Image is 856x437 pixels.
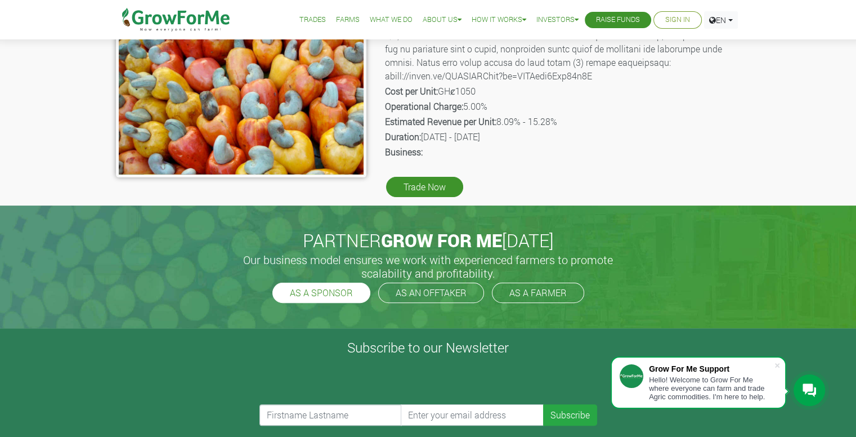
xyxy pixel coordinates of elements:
p: 5.00% [385,100,739,113]
p: [DATE] - [DATE] [385,130,739,144]
div: Grow For Me Support [649,364,774,373]
input: Enter your email address [401,404,544,426]
a: Investors [536,14,579,26]
a: EN [704,11,738,29]
b: Duration: [385,131,421,142]
a: AS A SPONSOR [272,283,370,303]
iframe: reCAPTCHA [259,360,431,404]
a: AS AN OFFTAKER [378,283,484,303]
p: 8.09% - 15.28% [385,115,739,128]
input: Firstname Lastname [259,404,402,426]
h2: PARTNER [DATE] [120,230,736,251]
button: Subscribe [543,404,597,426]
b: Cost per Unit: [385,85,438,97]
b: Estimated Revenue per Unit: [385,115,496,127]
a: How it Works [472,14,526,26]
a: About Us [423,14,461,26]
a: AS A FARMER [492,283,584,303]
div: Hello! Welcome to Grow For Me where everyone can farm and trade Agric commodities. I'm here to help. [649,376,774,401]
b: Operational Charge: [385,100,463,112]
img: growforme image [116,7,366,177]
a: Trades [299,14,326,26]
b: Business: [385,146,423,158]
a: What We Do [370,14,413,26]
h5: Our business model ensures we work with experienced farmers to promote scalability and profitabil... [231,253,625,280]
a: Farms [336,14,360,26]
a: Raise Funds [596,14,640,26]
p: GHȼ1050 [385,84,739,98]
a: Trade Now [386,177,463,197]
a: Sign In [665,14,690,26]
span: GROW FOR ME [381,228,502,252]
h4: Subscribe to our Newsletter [14,340,842,356]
